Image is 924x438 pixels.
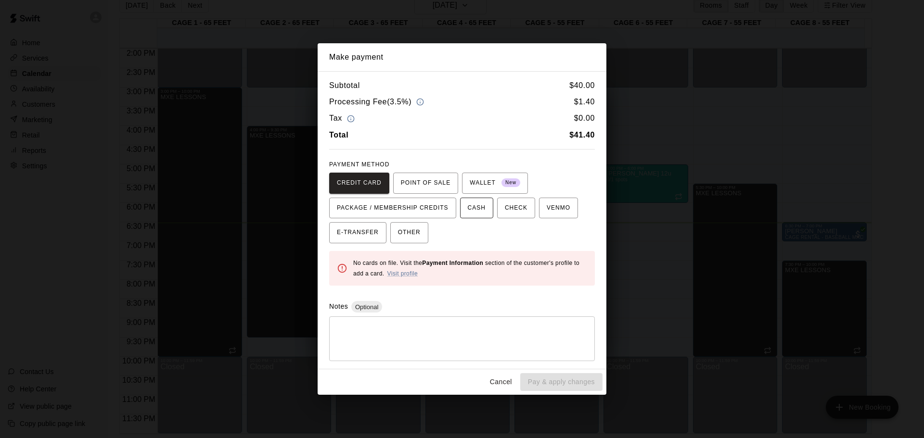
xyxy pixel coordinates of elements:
span: No cards on file. Visit the section of the customer's profile to add a card. [353,260,579,277]
button: POINT OF SALE [393,173,458,194]
span: PACKAGE / MEMBERSHIP CREDITS [337,200,449,216]
button: CHECK [497,198,535,219]
span: New [501,176,520,189]
h6: Tax [329,112,357,125]
h6: Processing Fee ( 3.5% ) [329,96,426,109]
button: WALLET New [462,173,528,194]
h6: $ 40.00 [569,79,595,92]
button: PACKAGE / MEMBERSHIP CREDITS [329,198,456,219]
button: CASH [460,198,493,219]
h6: $ 1.40 [574,96,595,109]
button: OTHER [390,222,428,243]
span: CHECK [505,200,527,216]
b: $ 41.40 [569,131,595,139]
span: CREDIT CARD [337,175,382,191]
label: Notes [329,302,348,310]
button: CREDIT CARD [329,173,389,194]
span: E-TRANSFER [337,225,379,240]
span: OTHER [398,225,421,240]
span: PAYMENT METHOD [329,161,389,168]
button: E-TRANSFER [329,222,386,243]
button: Cancel [486,373,516,391]
b: Total [329,131,348,139]
span: POINT OF SALE [401,175,450,191]
span: Optional [351,303,382,311]
span: WALLET [470,175,520,191]
h6: Subtotal [329,79,360,92]
b: Payment Information [422,260,483,266]
h2: Make payment [318,43,606,71]
span: CASH [468,200,486,216]
h6: $ 0.00 [574,112,595,125]
span: VENMO [547,200,570,216]
a: Visit profile [387,270,418,277]
button: VENMO [539,198,578,219]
